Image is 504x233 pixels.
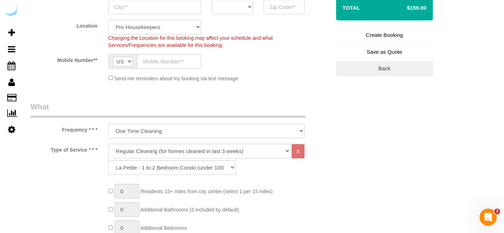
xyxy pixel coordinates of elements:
span: Send me reminders about my booking via text message [114,75,239,81]
input: Mobile Number** [137,54,201,69]
span: 3 [494,209,500,214]
strong: Total [343,5,360,11]
label: Location [25,20,103,29]
span: Residents 15+ miles from city center (select 1 per 15 miles) [141,189,273,194]
legend: What [30,101,306,118]
span: Changing the Location for this booking may affect your schedule and what Services/Frequencies are... [108,35,273,48]
a: Back [336,61,433,76]
iframe: Intercom live chat [480,209,497,226]
span: Additional Bedrooms [141,225,187,231]
img: Automaid Logo [4,7,19,17]
label: Mobile Number** [25,54,103,64]
label: Frequency * * * [25,124,103,133]
a: Create Booking [336,28,433,43]
label: Type of Service * * * [25,144,103,153]
a: Save as Quote [336,44,433,60]
h4: $159.00 [385,5,426,11]
span: Additional Bathrooms (2 included by default) [141,207,239,213]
